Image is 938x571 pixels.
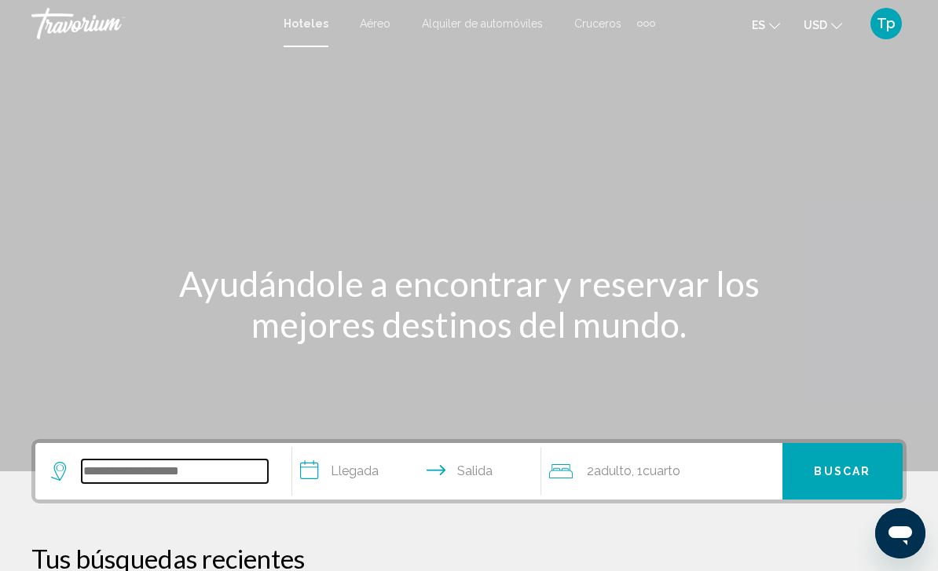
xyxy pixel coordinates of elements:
[174,263,764,345] h1: Ayudándole a encontrar y reservar los mejores destinos del mundo.
[866,7,907,40] button: User Menu
[574,17,621,30] a: Cruceros
[422,17,543,30] a: Alquiler de automóviles
[35,443,903,500] div: Search widget
[284,17,328,30] a: Hoteles
[804,13,842,36] button: Change currency
[804,19,827,31] span: USD
[31,8,268,39] a: Travorium
[632,460,680,482] span: , 1
[594,463,632,478] span: Adulto
[877,16,896,31] span: Tp
[752,13,780,36] button: Change language
[643,463,680,478] span: Cuarto
[875,508,925,558] iframe: Button to launch messaging window
[360,17,390,30] a: Aéreo
[587,460,632,482] span: 2
[814,466,870,478] span: Buscar
[782,443,903,500] button: Buscar
[541,443,782,500] button: Travelers: 2 adults, 0 children
[752,19,765,31] span: es
[292,443,541,500] button: Check in and out dates
[637,11,655,36] button: Extra navigation items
